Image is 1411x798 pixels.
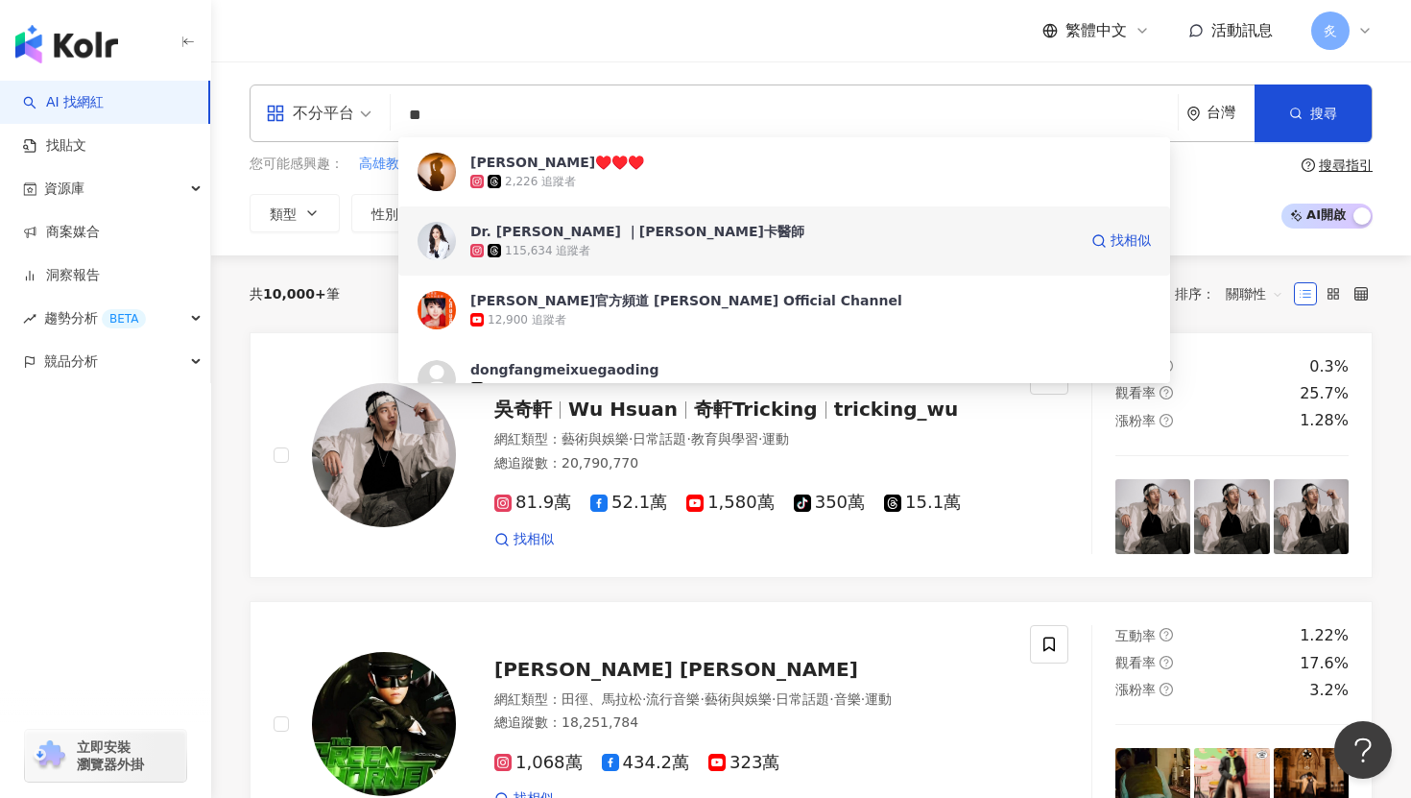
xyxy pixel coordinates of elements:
[1310,106,1337,121] span: 搜尋
[494,493,571,513] span: 81.9萬
[694,398,818,421] span: 奇軒Tricking
[44,340,98,383] span: 競品分析
[691,431,758,447] span: 教育與學習
[829,691,833,707] span: ·
[1324,20,1337,41] span: 炙
[359,155,413,174] span: 高雄教學
[1091,222,1151,260] a: 找相似
[312,652,456,796] img: KOL Avatar
[514,530,554,549] span: 找相似
[700,691,704,707] span: ·
[1300,653,1349,674] div: 17.6%
[1255,85,1372,142] button: 搜尋
[23,223,100,242] a: 商案媒合
[1175,278,1294,309] div: 排序：
[762,431,789,447] span: 運動
[250,155,344,174] span: 您可能感興趣：
[865,691,892,707] span: 運動
[15,25,118,63] img: logo
[590,493,667,513] span: 52.1萬
[488,381,559,398] div: 1,012 追蹤者
[494,530,554,549] a: 找相似
[1211,21,1273,39] span: 活動訊息
[1194,479,1269,554] img: post-image
[494,454,1007,473] div: 總追蹤數 ： 20,790,770
[1274,479,1349,554] img: post-image
[834,691,861,707] span: 音樂
[1300,625,1349,646] div: 1.22%
[602,753,690,773] span: 434.2萬
[772,691,776,707] span: ·
[1115,682,1156,697] span: 漲粉率
[494,430,1007,449] div: 網紅類型 ：
[633,431,686,447] span: 日常話題
[488,312,566,328] div: 12,900 追蹤者
[44,167,84,210] span: 資源庫
[270,206,297,222] span: 類型
[358,154,414,175] button: 高雄教學
[1160,628,1173,641] span: question-circle
[834,398,959,421] span: tricking_wu
[470,291,902,310] div: [PERSON_NAME]官方頻道 [PERSON_NAME] Official Channel
[418,291,456,329] img: KOL Avatar
[250,194,340,232] button: 類型
[1186,107,1201,121] span: environment
[31,740,68,771] img: chrome extension
[44,297,146,340] span: 趨勢分析
[470,153,644,172] div: [PERSON_NAME]♥️♥️♥️
[1334,721,1392,779] iframe: Help Scout Beacon - Open
[77,738,144,773] span: 立即安裝 瀏覽器外掛
[686,431,690,447] span: ·
[1115,479,1190,554] img: post-image
[250,286,340,302] div: 共 筆
[562,691,642,707] span: 田徑、馬拉松
[470,222,804,241] div: Dr. [PERSON_NAME] ｜[PERSON_NAME]卡醫師
[1319,157,1373,173] div: 搜尋指引
[1115,655,1156,670] span: 觀看率
[494,398,552,421] span: 吳奇軒
[1160,414,1173,427] span: question-circle
[351,194,442,232] button: 性別
[1115,628,1156,643] span: 互動率
[705,691,772,707] span: 藝術與娛樂
[250,332,1373,579] a: KOL Avatar吳奇軒Wu Hsuan奇軒Trickingtricking_wu網紅類型：藝術與娛樂·日常話題·教育與學習·運動總追蹤數：20,790,77081.9萬52.1萬1,580萬...
[263,286,326,302] span: 10,000+
[646,691,700,707] span: 流行音樂
[25,730,186,782] a: chrome extension立即安裝 瀏覽器外掛
[23,93,104,112] a: searchAI 找網紅
[418,153,456,191] img: KOL Avatar
[494,713,1007,733] div: 總追蹤數 ： 18,251,784
[776,691,829,707] span: 日常話題
[102,309,146,328] div: BETA
[418,360,456,399] img: KOL Avatar
[884,493,961,513] span: 15.1萬
[1309,356,1349,377] div: 0.3%
[266,104,285,123] span: appstore
[1160,386,1173,399] span: question-circle
[1115,385,1156,400] span: 觀看率
[861,691,865,707] span: ·
[494,690,1007,710] div: 網紅類型 ：
[629,431,633,447] span: ·
[1302,158,1315,172] span: question-circle
[562,431,629,447] span: 藝術與娛樂
[1160,683,1173,696] span: question-circle
[494,658,858,681] span: [PERSON_NAME] [PERSON_NAME]
[23,136,86,156] a: 找貼文
[1300,383,1349,404] div: 25.7%
[470,360,658,379] div: dongfangmeixuegaoding
[1300,410,1349,431] div: 1.28%
[794,493,865,513] span: 350萬
[686,493,775,513] span: 1,580萬
[23,312,36,326] span: rise
[642,691,646,707] span: ·
[1065,20,1127,41] span: 繁體中文
[266,98,354,129] div: 不分平台
[1226,278,1283,309] span: 關聯性
[23,266,100,285] a: 洞察報告
[1207,105,1255,121] div: 台灣
[1115,413,1156,428] span: 漲粉率
[312,383,456,527] img: KOL Avatar
[568,398,678,421] span: Wu Hsuan
[708,753,779,773] span: 323萬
